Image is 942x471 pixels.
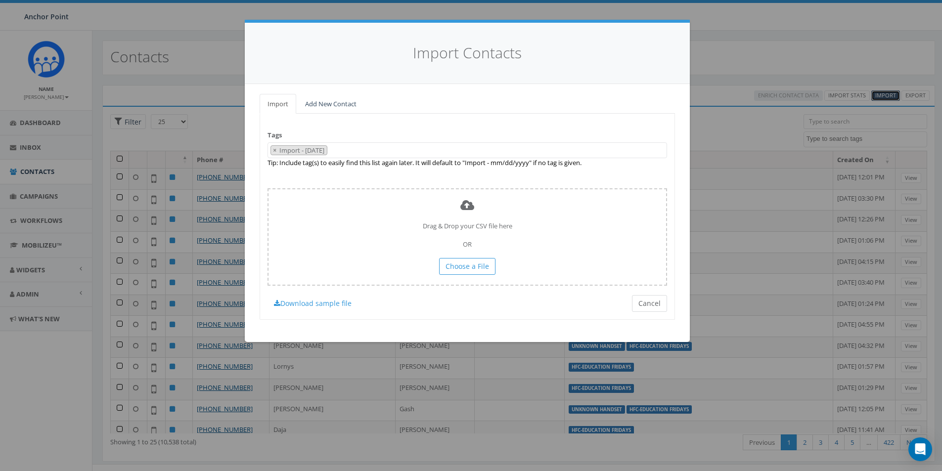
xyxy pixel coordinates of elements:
span: Import - [DATE] [278,146,327,155]
div: Open Intercom Messenger [908,437,932,461]
button: Remove item [271,146,278,155]
span: OR [463,240,472,249]
textarea: Search [330,146,335,155]
button: Cancel [632,295,667,312]
h4: Import Contacts [260,43,675,64]
li: Import - 10/14/2025 [270,145,327,156]
a: Import [260,94,296,114]
div: Drag & Drop your CSV file here [268,188,667,286]
a: Download sample file [268,295,358,312]
label: Tip: Include tag(s) to easily find this list again later. It will default to "Import - mm/dd/yyyy... [268,158,582,168]
span: Choose a File [446,261,489,271]
a: Add New Contact [297,94,364,114]
span: × [273,146,276,155]
label: Tags [268,130,282,140]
